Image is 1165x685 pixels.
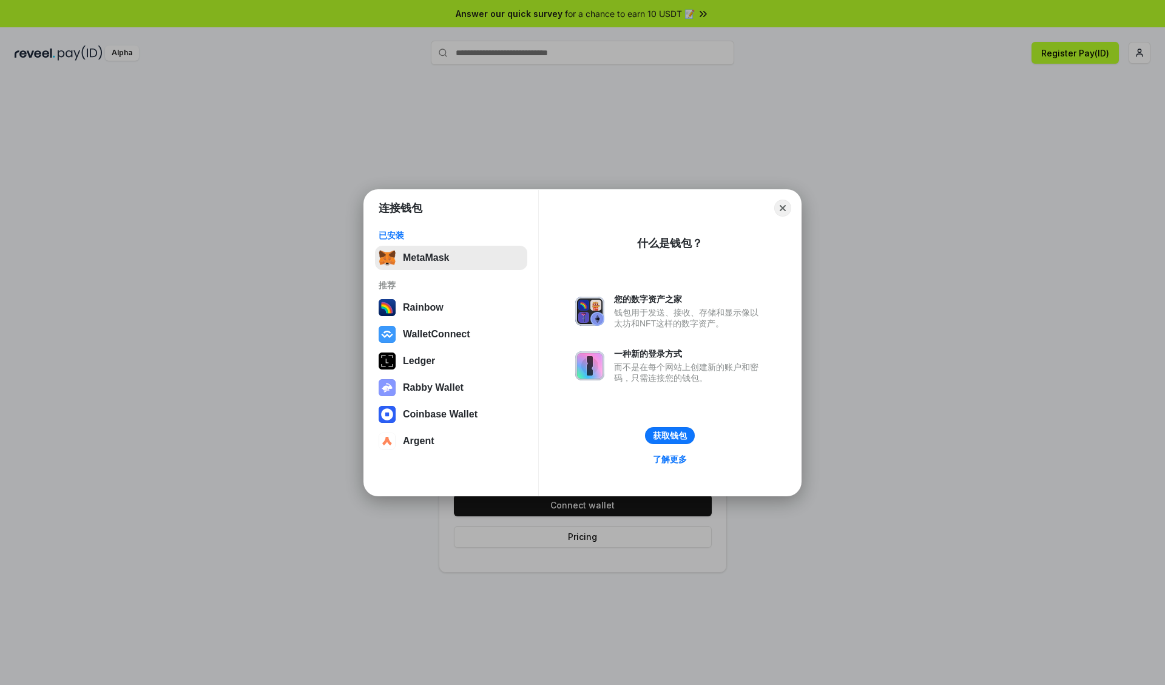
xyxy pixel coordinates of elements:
[375,349,527,373] button: Ledger
[614,294,765,305] div: 您的数字资产之家
[614,348,765,359] div: 一种新的登录方式
[379,326,396,343] img: svg+xml,%3Csvg%20width%3D%2228%22%20height%3D%2228%22%20viewBox%3D%220%200%2028%2028%22%20fill%3D...
[614,362,765,383] div: 而不是在每个网站上创建新的账户和密码，只需连接您的钱包。
[379,379,396,396] img: svg+xml,%3Csvg%20xmlns%3D%22http%3A%2F%2Fwww.w3.org%2F2000%2Fsvg%22%20fill%3D%22none%22%20viewBox...
[403,436,434,447] div: Argent
[379,433,396,450] img: svg+xml,%3Csvg%20width%3D%2228%22%20height%3D%2228%22%20viewBox%3D%220%200%2028%2028%22%20fill%3D...
[375,322,527,346] button: WalletConnect
[379,353,396,369] img: svg+xml,%3Csvg%20xmlns%3D%22http%3A%2F%2Fwww.w3.org%2F2000%2Fsvg%22%20width%3D%2228%22%20height%3...
[403,329,470,340] div: WalletConnect
[575,297,604,326] img: svg+xml,%3Csvg%20xmlns%3D%22http%3A%2F%2Fwww.w3.org%2F2000%2Fsvg%22%20fill%3D%22none%22%20viewBox...
[375,402,527,427] button: Coinbase Wallet
[375,295,527,320] button: Rainbow
[379,299,396,316] img: svg+xml,%3Csvg%20width%3D%22120%22%20height%3D%22120%22%20viewBox%3D%220%200%20120%20120%22%20fil...
[379,249,396,266] img: svg+xml,%3Csvg%20fill%3D%22none%22%20height%3D%2233%22%20viewBox%3D%220%200%2035%2033%22%20width%...
[653,430,687,441] div: 获取钱包
[375,429,527,453] button: Argent
[379,230,524,241] div: 已安装
[653,454,687,465] div: 了解更多
[375,376,527,400] button: Rabby Wallet
[379,201,422,215] h1: 连接钱包
[403,409,478,420] div: Coinbase Wallet
[575,351,604,380] img: svg+xml,%3Csvg%20xmlns%3D%22http%3A%2F%2Fwww.w3.org%2F2000%2Fsvg%22%20fill%3D%22none%22%20viewBox...
[403,382,464,393] div: Rabby Wallet
[645,427,695,444] button: 获取钱包
[774,200,791,217] button: Close
[379,280,524,291] div: 推荐
[614,307,765,329] div: 钱包用于发送、接收、存储和显示像以太坊和NFT这样的数字资产。
[637,236,703,251] div: 什么是钱包？
[403,252,449,263] div: MetaMask
[403,302,444,313] div: Rainbow
[375,246,527,270] button: MetaMask
[403,356,435,366] div: Ledger
[379,406,396,423] img: svg+xml,%3Csvg%20width%3D%2228%22%20height%3D%2228%22%20viewBox%3D%220%200%2028%2028%22%20fill%3D...
[646,451,694,467] a: 了解更多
